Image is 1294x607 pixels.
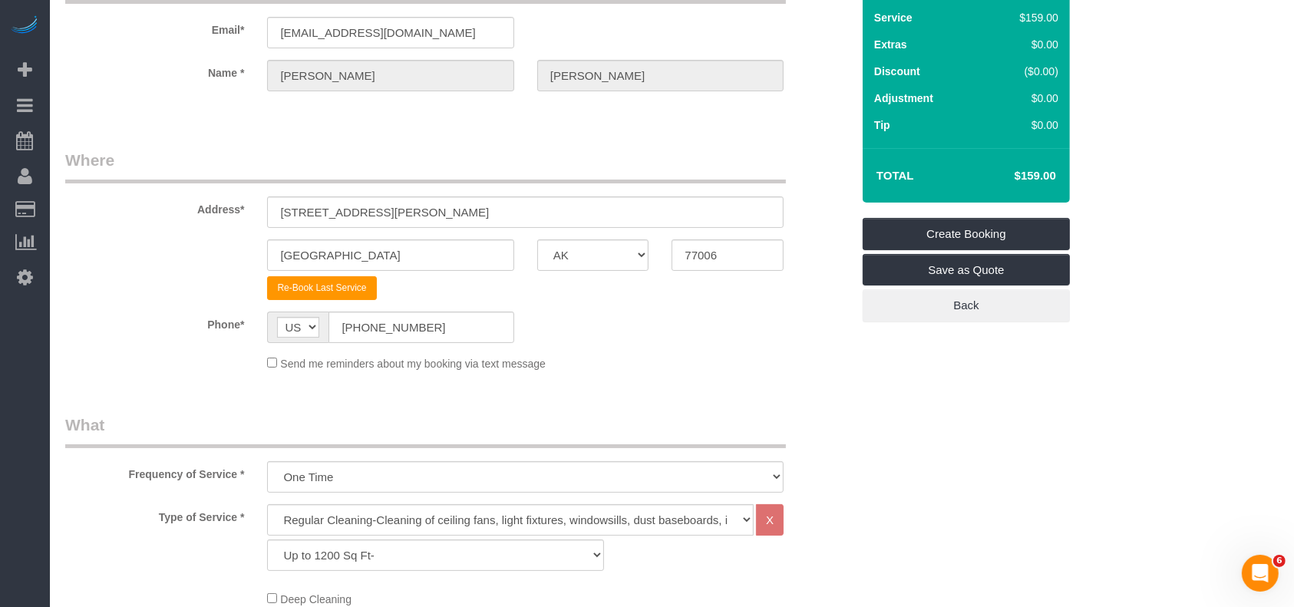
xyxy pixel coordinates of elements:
[54,504,256,525] label: Type of Service *
[267,60,513,91] input: First Name*
[874,37,907,52] label: Extras
[280,593,352,605] span: Deep Cleaning
[267,276,376,300] button: Re-Book Last Service
[1273,555,1286,567] span: 6
[863,218,1070,250] a: Create Booking
[987,64,1058,79] div: ($0.00)
[54,312,256,332] label: Phone*
[9,15,40,37] img: Automaid Logo
[874,10,913,25] label: Service
[863,254,1070,286] a: Save as Quote
[537,60,784,91] input: Last Name*
[987,91,1058,106] div: $0.00
[863,289,1070,322] a: Back
[876,169,914,182] strong: Total
[672,239,784,271] input: Zip Code*
[874,91,933,106] label: Adjustment
[874,64,920,79] label: Discount
[969,170,1056,183] h4: $159.00
[65,414,786,448] legend: What
[987,10,1058,25] div: $159.00
[1242,555,1279,592] iframe: Intercom live chat
[874,117,890,133] label: Tip
[267,17,513,48] input: Email*
[54,17,256,38] label: Email*
[54,60,256,81] label: Name *
[987,37,1058,52] div: $0.00
[54,196,256,217] label: Address*
[987,117,1058,133] div: $0.00
[280,358,546,370] span: Send me reminders about my booking via text message
[54,461,256,482] label: Frequency of Service *
[267,239,513,271] input: City*
[328,312,513,343] input: Phone*
[65,149,786,183] legend: Where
